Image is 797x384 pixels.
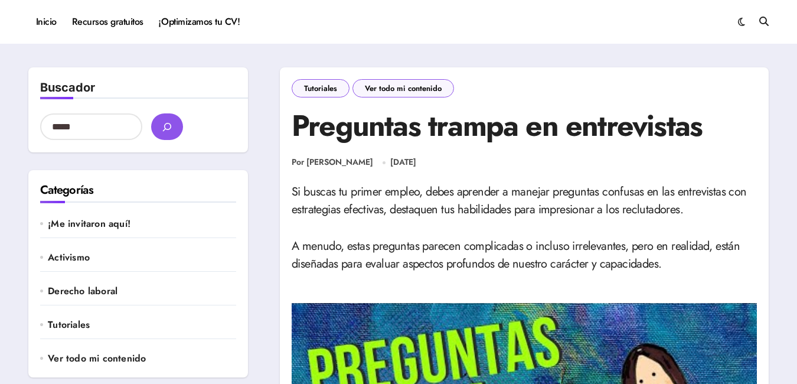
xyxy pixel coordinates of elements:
[292,106,757,145] h1: Preguntas trampa en entrevistas
[352,79,454,97] a: Ver todo mi contenido
[390,157,416,168] a: [DATE]
[48,285,236,298] a: Derecho laboral
[292,79,349,97] a: Tutoriales
[151,6,247,38] a: ¡Optimizamos tu CV!
[151,113,183,140] button: buscar
[292,183,757,219] p: Si buscas tu primer empleo, debes aprender a manejar preguntas confusas en las entrevistas con es...
[48,352,236,365] a: Ver todo mi contenido
[292,237,757,273] p: A menudo, estas preguntas parecen complicadas o incluso irrelevantes, pero en realidad, están dis...
[292,157,373,168] a: Por [PERSON_NAME]
[40,182,236,198] h2: Categorías
[48,318,236,331] a: Tutoriales
[28,6,64,38] a: Inicio
[64,6,151,38] a: Recursos gratuitos
[48,217,236,230] a: ¡Me invitaron aquí!
[48,251,236,264] a: Activismo
[40,80,95,95] label: Buscador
